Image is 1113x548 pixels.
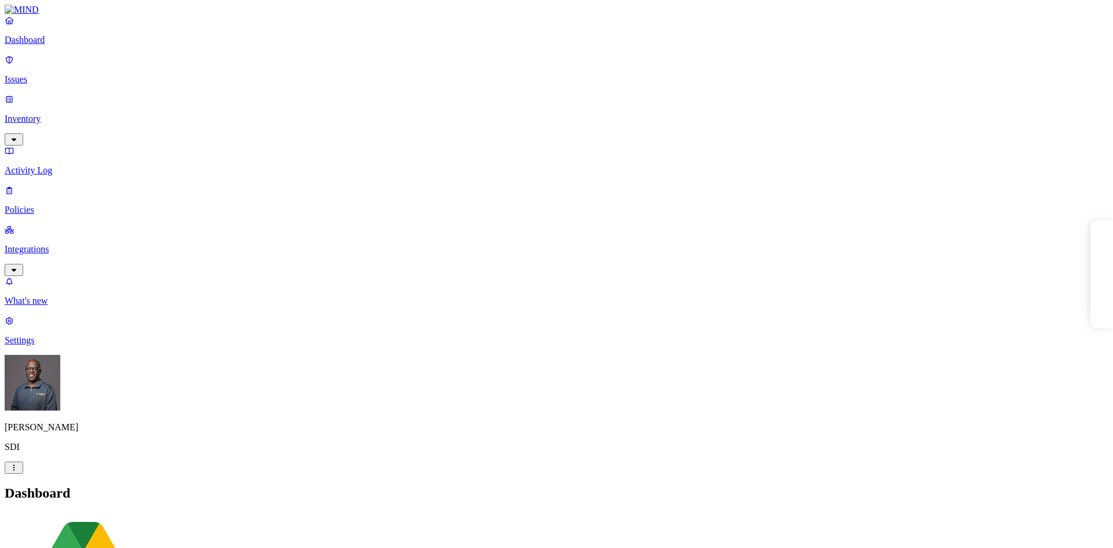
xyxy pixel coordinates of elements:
p: Integrations [5,244,1108,255]
p: Policies [5,205,1108,215]
a: What's new [5,276,1108,306]
img: MIND [5,5,39,15]
a: Integrations [5,224,1108,274]
p: Activity Log [5,165,1108,176]
p: What's new [5,296,1108,306]
p: Issues [5,74,1108,85]
a: Dashboard [5,15,1108,45]
p: SDI [5,442,1108,452]
a: MIND [5,5,1108,15]
p: Inventory [5,114,1108,124]
h2: Dashboard [5,485,1108,501]
a: Issues [5,55,1108,85]
p: Settings [5,335,1108,346]
a: Settings [5,315,1108,346]
a: Policies [5,185,1108,215]
p: [PERSON_NAME] [5,422,1108,433]
img: Gregory Thomas [5,355,60,411]
p: Dashboard [5,35,1108,45]
a: Inventory [5,94,1108,144]
a: Activity Log [5,146,1108,176]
